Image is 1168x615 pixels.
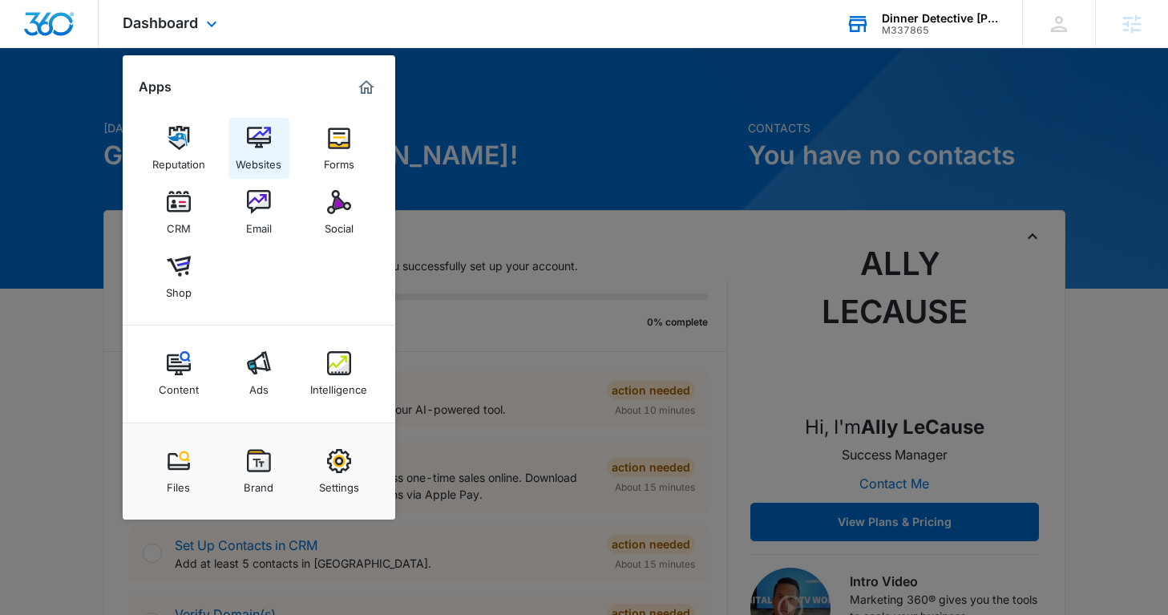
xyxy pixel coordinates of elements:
[236,150,281,171] div: Websites
[354,75,379,100] a: Marketing 360® Dashboard
[148,343,209,404] a: Content
[139,79,172,95] h2: Apps
[228,182,289,243] a: Email
[166,278,192,299] div: Shop
[228,118,289,179] a: Websites
[882,12,999,25] div: account name
[882,25,999,36] div: account id
[249,375,269,396] div: Ads
[167,214,191,235] div: CRM
[167,473,190,494] div: Files
[159,375,199,396] div: Content
[148,246,209,307] a: Shop
[309,343,370,404] a: Intelligence
[228,441,289,502] a: Brand
[148,118,209,179] a: Reputation
[325,214,354,235] div: Social
[244,473,273,494] div: Brand
[309,182,370,243] a: Social
[246,214,272,235] div: Email
[310,375,367,396] div: Intelligence
[309,118,370,179] a: Forms
[148,441,209,502] a: Files
[324,150,354,171] div: Forms
[152,150,205,171] div: Reputation
[148,182,209,243] a: CRM
[309,441,370,502] a: Settings
[319,473,359,494] div: Settings
[123,14,198,31] span: Dashboard
[228,343,289,404] a: Ads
